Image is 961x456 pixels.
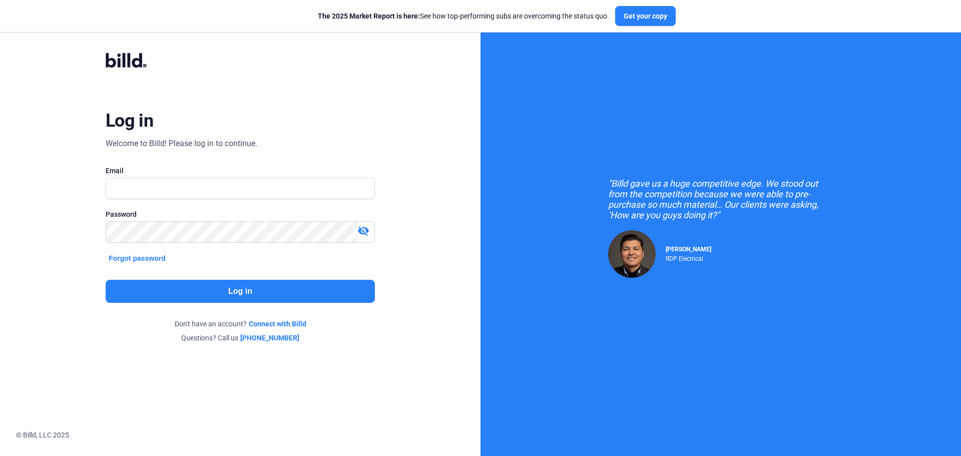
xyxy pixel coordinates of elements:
span: [PERSON_NAME] [666,246,711,253]
div: Don't have an account? [106,319,375,329]
button: Forgot password [106,253,169,264]
div: Email [106,166,375,176]
div: "Billd gave us a huge competitive edge. We stood out from the competition because we were able to... [608,178,833,220]
a: Connect with Billd [249,319,306,329]
div: See how top-performing subs are overcoming the status quo. [318,11,609,21]
mat-icon: visibility_off [357,225,369,237]
div: Password [106,209,375,219]
button: Log in [106,280,375,303]
div: Questions? Call us [106,333,375,343]
button: Get your copy [615,6,676,26]
a: [PHONE_NUMBER] [240,333,299,343]
div: Welcome to Billd! Please log in to continue. [106,138,257,150]
span: The 2025 Market Report is here: [318,12,420,20]
img: Raul Pacheco [608,230,656,278]
div: RDP Electrical [666,253,711,262]
div: Log in [106,110,153,132]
